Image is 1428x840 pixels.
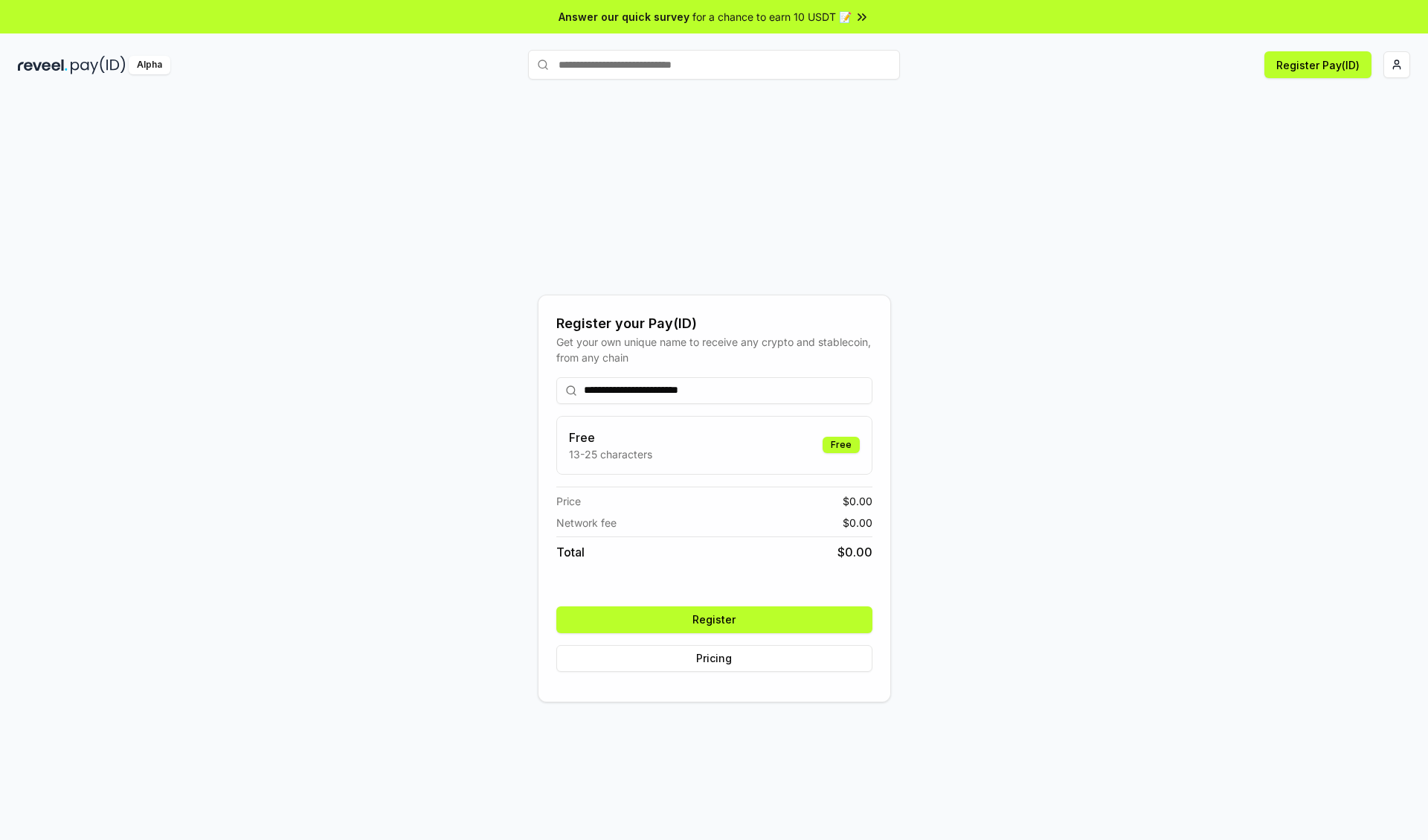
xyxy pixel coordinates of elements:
[1264,51,1371,78] button: Register Pay(ID)
[556,493,581,509] span: Price
[18,56,68,74] img: reveel_dark
[569,429,652,446] h3: Free
[556,543,585,561] span: Total
[837,543,872,561] span: $ 0.00
[71,56,126,74] img: pay_id
[843,493,872,509] span: $ 0.00
[556,515,617,530] span: Network fee
[823,437,860,453] div: Free
[556,334,872,365] div: Get your own unique name to receive any crypto and stablecoin, from any chain
[129,56,170,74] div: Alpha
[556,645,872,672] button: Pricing
[556,313,872,334] div: Register your Pay(ID)
[559,9,689,25] span: Answer our quick survey
[556,606,872,633] button: Register
[843,515,872,530] span: $ 0.00
[569,446,652,462] p: 13-25 characters
[692,9,852,25] span: for a chance to earn 10 USDT 📝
